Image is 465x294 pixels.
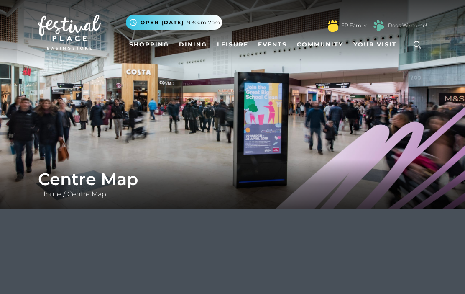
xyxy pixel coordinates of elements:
[141,19,184,26] span: Open [DATE]
[187,19,220,26] span: 9.30am-7pm
[126,37,172,52] a: Shopping
[126,15,222,30] button: Open [DATE] 9.30am-7pm
[341,22,366,29] a: FP Family
[255,37,290,52] a: Events
[388,22,427,29] a: Dogs Welcome!
[176,37,210,52] a: Dining
[294,37,347,52] a: Community
[350,37,404,52] a: Your Visit
[38,190,63,198] a: Home
[38,169,427,189] h1: Centre Map
[353,40,397,49] span: Your Visit
[214,37,252,52] a: Leisure
[32,169,433,199] div: /
[38,15,101,50] img: Festival Place Logo
[65,190,108,198] a: Centre Map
